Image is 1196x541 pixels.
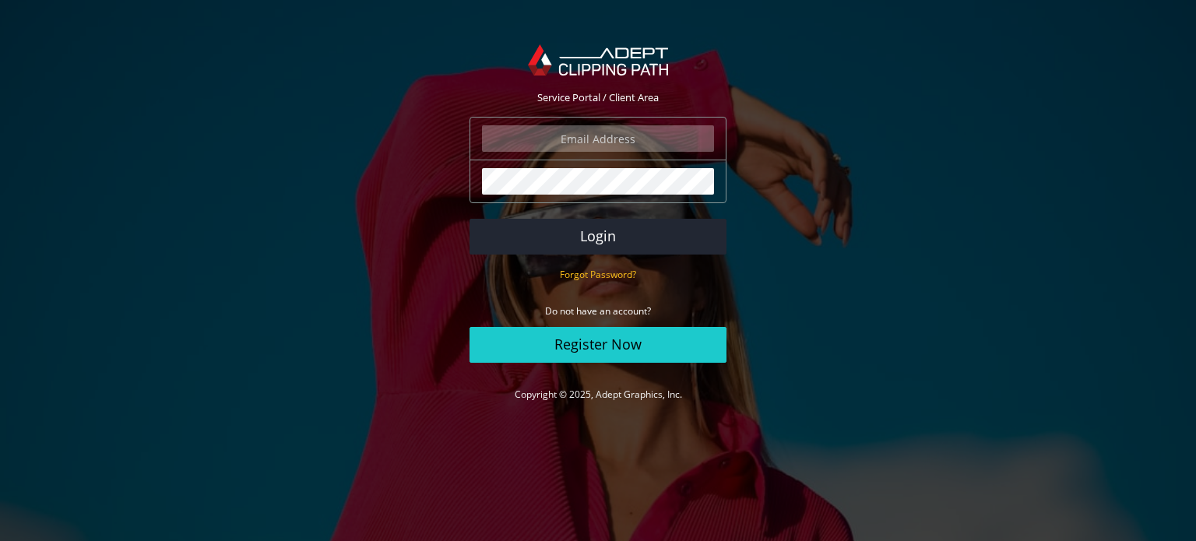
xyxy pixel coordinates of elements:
a: Register Now [470,327,726,363]
a: Copyright © 2025, Adept Graphics, Inc. [515,388,682,401]
button: Login [470,219,726,255]
small: Forgot Password? [560,268,636,281]
img: Adept Graphics [528,44,667,76]
small: Do not have an account? [545,304,651,318]
input: Email Address [482,125,714,152]
a: Forgot Password? [560,267,636,281]
span: Service Portal / Client Area [537,90,659,104]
